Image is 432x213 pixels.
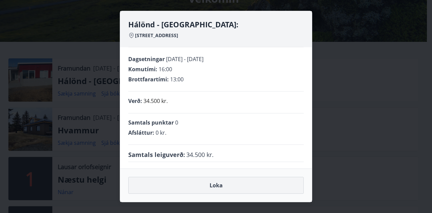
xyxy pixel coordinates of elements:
[186,150,214,159] span: 34.500 kr.
[128,177,304,194] button: Loka
[175,119,178,126] span: 0
[159,65,172,73] span: 16:00
[128,55,165,63] span: Dagsetningar
[128,129,154,136] span: Afsláttur :
[128,76,169,83] span: Brottfarartími :
[156,129,166,136] span: 0 kr.
[128,65,157,73] span: Komutími :
[166,55,204,63] span: [DATE] - [DATE]
[135,32,178,39] span: [STREET_ADDRESS]
[128,19,304,29] h4: Hálönd - [GEOGRAPHIC_DATA]:
[128,150,185,159] span: Samtals leiguverð :
[170,76,184,83] span: 13:00
[128,119,174,126] span: Samtals punktar
[128,97,142,105] span: Verð :
[143,97,168,105] p: 34.500 kr.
